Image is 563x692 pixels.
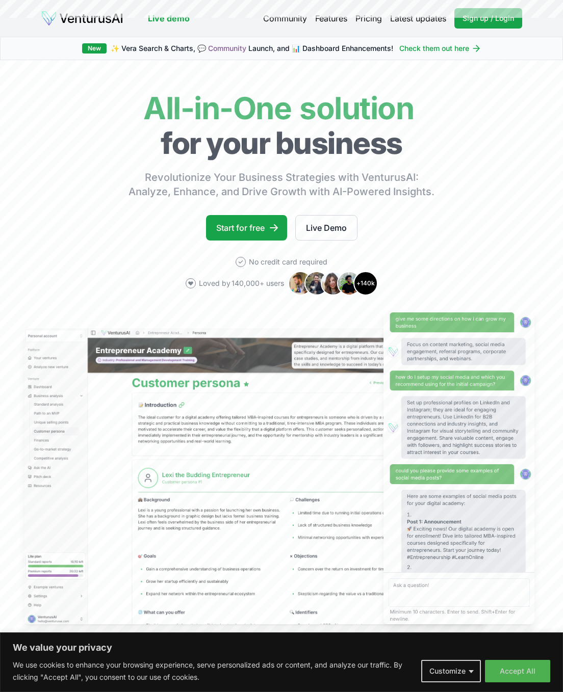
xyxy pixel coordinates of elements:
button: Customize [421,660,481,682]
a: Community [263,12,307,24]
a: Community [208,44,246,52]
a: Live demo [148,12,190,24]
a: Pricing [355,12,382,24]
img: Avatar 1 [288,271,313,296]
a: Check them out here [399,43,481,54]
a: Start for free [206,215,287,241]
p: We use cookies to enhance your browsing experience, serve personalized ads or content, and analyz... [13,659,414,683]
button: Accept All [485,660,550,682]
div: New [82,43,107,54]
span: ✨ Vera Search & Charts, 💬 Launch, and 📊 Dashboard Enhancements! [111,43,393,54]
a: Features [315,12,347,24]
a: Sign up / Login [454,8,522,29]
a: Live Demo [295,215,357,241]
img: Avatar 3 [321,271,345,296]
a: Latest updates [390,12,446,24]
span: Sign up / Login [463,13,514,23]
img: Avatar 4 [337,271,362,296]
p: We value your privacy [13,642,550,654]
img: Avatar 2 [304,271,329,296]
img: logo [41,10,123,26]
